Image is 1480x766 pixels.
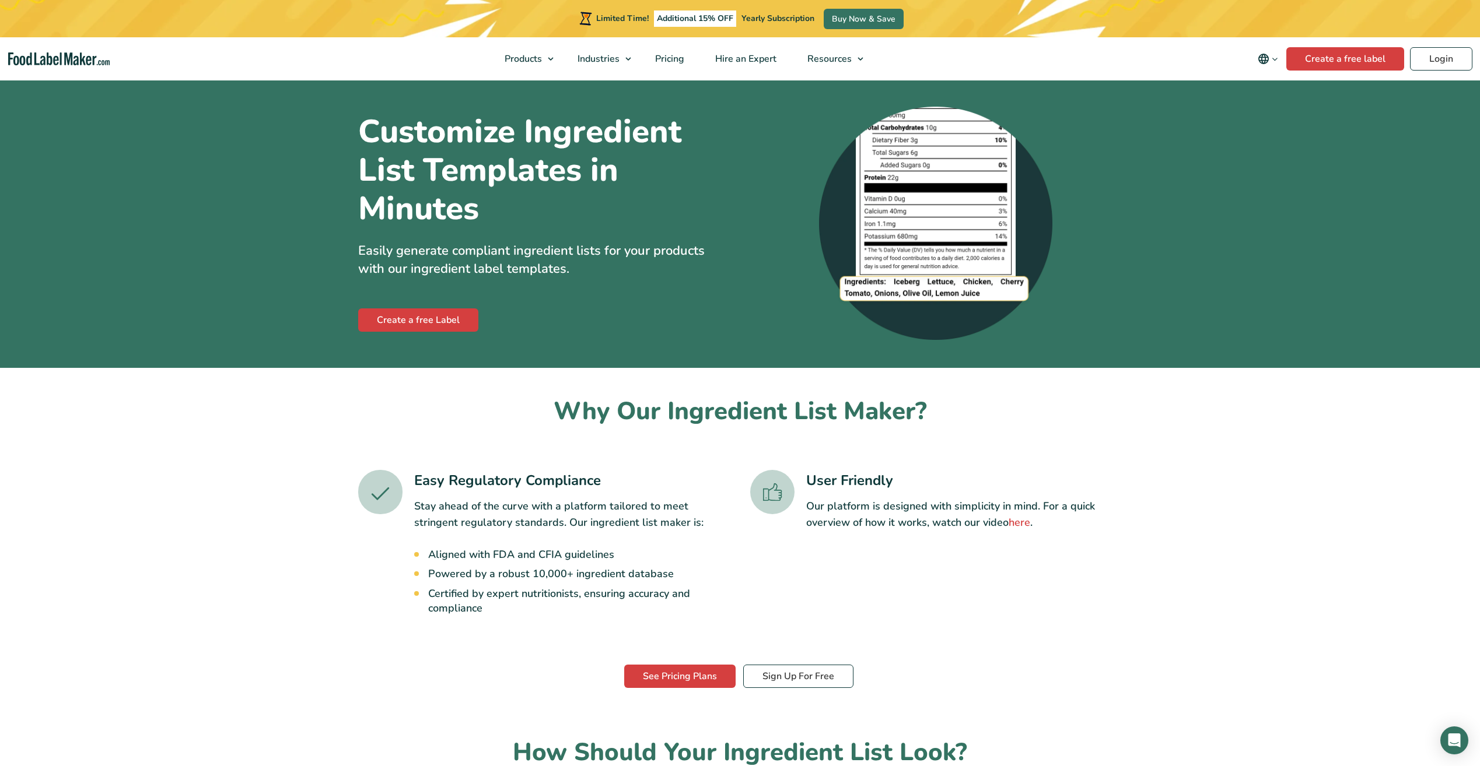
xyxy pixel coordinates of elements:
[358,308,478,332] a: Create a free Label
[819,107,1052,340] img: A zoomed-in screenshot of an ingredient list at the bottom of a nutrition label.
[414,498,730,532] p: Stay ahead of the curve with a platform tailored to meet stringent regulatory standards. Our ingr...
[358,113,732,228] h1: Customize Ingredient List Templates in Minutes
[1286,47,1404,71] a: Create a free label
[562,37,637,80] a: Industries
[358,470,403,514] img: A green tick icon.
[358,242,732,278] p: Easily generate compliant ingredient lists for your products with our ingredient label templates.
[792,37,869,80] a: Resources
[428,547,730,562] li: Aligned with FDA and CFIA guidelines
[743,665,853,688] a: Sign Up For Free
[1009,515,1030,529] a: here
[8,52,110,66] a: Food Label Maker homepage
[806,498,1122,532] p: Our platform is designed with simplicity in mind. For a quick overview of how it works, watch our...
[654,10,736,27] span: Additional 15% OFF
[501,52,543,65] span: Products
[1250,47,1286,71] button: Change language
[652,52,685,65] span: Pricing
[1440,726,1468,754] div: Open Intercom Messenger
[596,13,649,24] span: Limited Time!
[712,52,778,65] span: Hire an Expert
[1410,47,1472,71] a: Login
[700,37,789,80] a: Hire an Expert
[574,52,621,65] span: Industries
[428,567,730,581] li: Powered by a robust 10,000+ ingredient database
[624,665,736,688] a: See Pricing Plans
[741,13,814,24] span: Yearly Subscription
[750,470,795,514] img: A green thumbs up icon.
[428,586,730,616] li: Certified by expert nutritionists, ensuring accuracy and compliance
[824,9,904,29] a: Buy Now & Save
[806,470,1122,491] h3: User Friendly
[358,396,1122,428] h2: Why Our Ingredient List Maker?
[640,37,697,80] a: Pricing
[414,470,730,491] h3: Easy Regulatory Compliance
[489,37,559,80] a: Products
[804,52,853,65] span: Resources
